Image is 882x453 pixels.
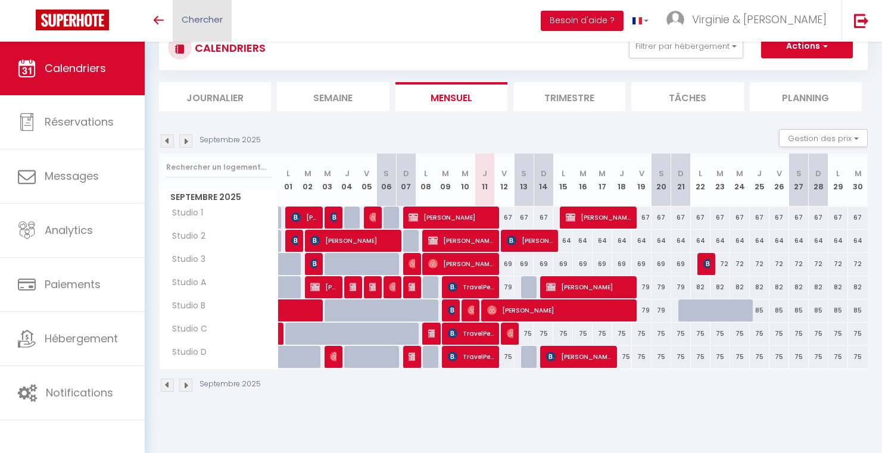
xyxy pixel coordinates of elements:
[828,154,848,207] th: 29
[639,168,644,179] abbr: V
[10,5,45,40] button: Ouvrir le widget de chat LiveChat
[757,168,762,179] abbr: J
[769,323,789,345] div: 75
[699,168,702,179] abbr: L
[424,168,428,179] abbr: L
[573,230,593,252] div: 64
[396,154,416,207] th: 07
[750,154,769,207] th: 25
[854,13,869,28] img: logout
[789,253,809,275] div: 72
[632,253,652,275] div: 69
[710,253,730,275] div: 72
[809,253,828,275] div: 72
[45,223,93,238] span: Analytics
[809,154,828,207] th: 28
[769,346,789,368] div: 75
[534,253,553,275] div: 69
[562,168,565,179] abbr: L
[298,154,317,207] th: 02
[409,206,494,229] span: [PERSON_NAME]
[659,168,664,179] abbr: S
[836,168,840,179] abbr: L
[750,207,769,229] div: 67
[671,276,691,298] div: 79
[409,345,415,368] span: [PERSON_NAME]
[514,323,534,345] div: 75
[45,277,101,292] span: Paiements
[541,168,547,179] abbr: D
[593,323,612,345] div: 75
[593,154,612,207] th: 17
[631,82,743,111] li: Tâches
[809,346,828,368] div: 75
[566,206,631,229] span: [PERSON_NAME]
[612,230,632,252] div: 64
[789,207,809,229] div: 67
[736,168,743,179] abbr: M
[514,154,534,207] th: 13
[652,207,671,229] div: 67
[730,346,750,368] div: 75
[769,230,789,252] div: 64
[769,299,789,321] div: 85
[750,323,769,345] div: 75
[769,276,789,298] div: 82
[317,154,337,207] th: 03
[494,207,514,229] div: 67
[692,12,827,27] span: Virginie & [PERSON_NAME]
[553,230,573,252] div: 64
[828,207,848,229] div: 67
[389,276,395,298] span: [PERSON_NAME]
[629,35,743,58] button: Filtrer par hébergement
[330,345,336,368] span: [PERSON_NAME]-[PERSON_NAME]
[573,154,593,207] th: 16
[652,323,671,345] div: 75
[448,345,494,368] span: TravelPerk S.L.U.
[632,207,652,229] div: 67
[671,253,691,275] div: 69
[369,206,376,229] span: [PERSON_NAME]
[337,154,357,207] th: 04
[703,252,710,275] span: [PERSON_NAME]
[815,168,821,179] abbr: D
[416,154,435,207] th: 08
[848,253,868,275] div: 72
[779,129,868,147] button: Gestion des prix
[828,323,848,345] div: 75
[652,346,671,368] div: 75
[159,82,271,111] li: Journalier
[428,252,494,275] span: [PERSON_NAME]
[553,323,573,345] div: 75
[612,253,632,275] div: 69
[448,322,494,345] span: TravelPerk S.L.U.
[691,207,710,229] div: 67
[501,168,507,179] abbr: V
[546,345,612,368] span: [PERSON_NAME] [PERSON_NAME]
[828,299,848,321] div: 85
[192,35,266,61] h3: CALENDRIERS
[468,299,474,321] span: [PERSON_NAME]
[730,207,750,229] div: 67
[750,276,769,298] div: 82
[789,230,809,252] div: 64
[310,276,336,298] span: [PERSON_NAME]
[730,323,750,345] div: 75
[428,229,494,252] span: [PERSON_NAME]
[161,207,206,220] span: Studio 1
[750,346,769,368] div: 75
[828,230,848,252] div: 64
[494,253,514,275] div: 69
[494,276,514,298] div: 79
[36,10,109,30] img: Super Booking
[507,229,553,252] span: [PERSON_NAME]
[350,276,356,298] span: [PERSON_NAME]
[691,276,710,298] div: 82
[161,299,208,313] span: Studio B
[573,253,593,275] div: 69
[494,346,514,368] div: 75
[710,346,730,368] div: 75
[710,230,730,252] div: 64
[789,154,809,207] th: 27
[710,207,730,229] div: 67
